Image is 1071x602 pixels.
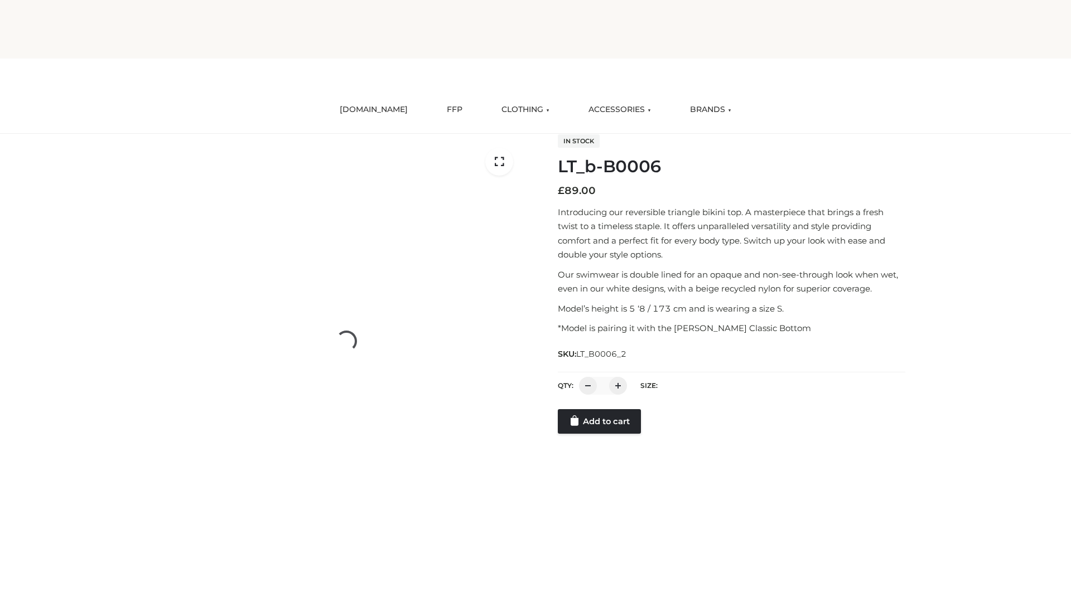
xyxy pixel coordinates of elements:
span: LT_B0006_2 [576,349,626,359]
a: Add to cart [558,409,641,434]
a: [DOMAIN_NAME] [331,98,416,122]
a: ACCESSORIES [580,98,659,122]
bdi: 89.00 [558,185,596,197]
h1: LT_b-B0006 [558,157,905,177]
p: *Model is pairing it with the [PERSON_NAME] Classic Bottom [558,321,905,336]
p: Introducing our reversible triangle bikini top. A masterpiece that brings a fresh twist to a time... [558,205,905,262]
span: SKU: [558,347,628,361]
span: In stock [558,134,600,148]
a: FFP [438,98,471,122]
p: Our swimwear is double lined for an opaque and non-see-through look when wet, even in our white d... [558,268,905,296]
a: BRANDS [682,98,740,122]
span: £ [558,185,565,197]
label: Size: [640,381,658,390]
a: CLOTHING [493,98,558,122]
label: QTY: [558,381,573,390]
p: Model’s height is 5 ‘8 / 173 cm and is wearing a size S. [558,302,905,316]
